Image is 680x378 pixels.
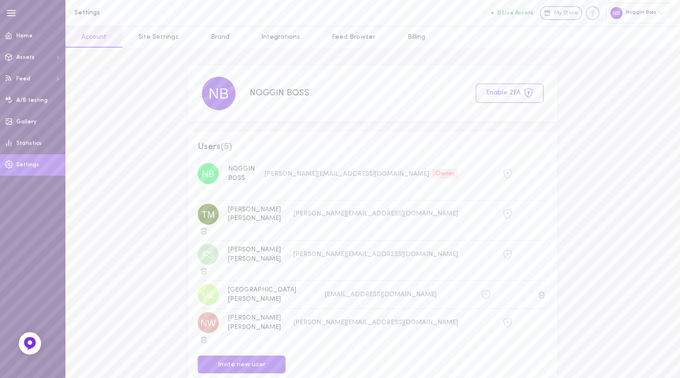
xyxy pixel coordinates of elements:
h1: Settings [74,9,229,16]
div: Knowledge center [586,6,600,20]
span: NOGGIN BOSS [228,165,255,182]
span: [EMAIL_ADDRESS][DOMAIN_NAME] [325,291,437,298]
span: [GEOGRAPHIC_DATA] [PERSON_NAME] [228,286,296,303]
span: Gallery [16,119,36,125]
span: NOGGIN BOSS [250,89,309,98]
button: Invite new user [198,356,286,374]
a: Integrations [245,27,316,48]
div: Owner [432,169,458,178]
span: [PERSON_NAME][EMAIL_ADDRESS][DOMAIN_NAME] [293,210,458,217]
span: Settings [16,162,39,168]
span: 2FA is not active [503,250,512,257]
span: ( 5 ) [221,143,232,151]
span: My Store [554,9,578,18]
a: Account [65,27,122,48]
span: 2FA is not active [481,291,491,298]
span: Statistics [16,141,42,146]
span: [PERSON_NAME][EMAIL_ADDRESS][DOMAIN_NAME] [265,170,429,177]
button: 0 Live Assets [491,10,533,16]
span: Feed [16,76,30,82]
span: [PERSON_NAME] [PERSON_NAME] [228,314,281,331]
span: 2FA is not active [503,210,512,217]
a: Brand [195,27,245,48]
div: Noggin Boss [606,3,671,23]
a: Billing [392,27,441,48]
a: Site Settings [122,27,194,48]
img: Feedback Button [23,336,37,350]
span: [PERSON_NAME] [PERSON_NAME] [228,246,281,263]
span: Home [16,33,33,39]
a: My Store [540,6,582,20]
span: 2FA is not active [503,319,512,326]
span: [PERSON_NAME][EMAIL_ADDRESS][DOMAIN_NAME] [293,251,458,258]
span: A/B testing [16,98,48,103]
a: 0 Live Assets [491,10,540,16]
button: Enable 2FA [476,84,544,103]
span: Assets [16,55,35,60]
a: Feed Browser [316,27,391,48]
span: 2FA is not active [503,169,512,176]
span: Users [198,141,548,153]
span: [PERSON_NAME] [PERSON_NAME] [228,206,281,222]
span: [PERSON_NAME][EMAIL_ADDRESS][DOMAIN_NAME] [293,319,458,326]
